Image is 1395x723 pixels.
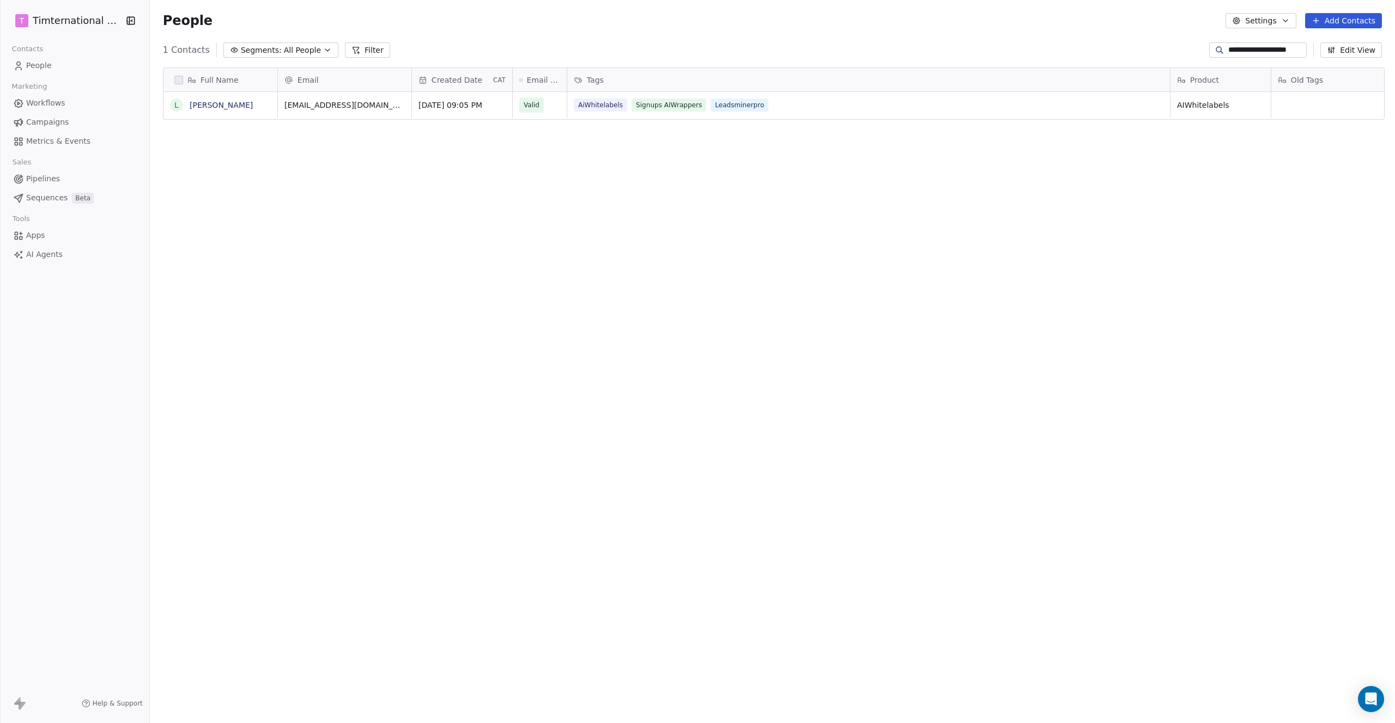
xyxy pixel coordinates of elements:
[711,99,768,112] span: Leadsminerpro
[7,78,52,95] span: Marketing
[9,246,141,264] a: AI Agents
[7,41,48,57] span: Contacts
[9,113,141,131] a: Campaigns
[284,100,405,111] span: [EMAIL_ADDRESS][DOMAIN_NAME]
[1291,75,1323,85] span: Old Tags
[418,100,506,111] span: [DATE] 09:05 PM
[163,13,213,29] span: People
[26,97,65,109] span: Workflows
[8,154,36,170] span: Sales
[82,699,143,708] a: Help & Support
[284,45,321,56] span: All People
[632,99,706,112] span: Signups AIWrappers
[513,68,567,91] div: Email Verification Status
[1177,100,1264,111] span: AIWhitelabels
[524,100,539,111] span: Valid
[201,75,239,85] span: Full Name
[20,15,25,26] span: T
[26,136,90,147] span: Metrics & Events
[9,189,141,207] a: SequencesBeta
[587,75,604,85] span: Tags
[1358,686,1384,712] div: Open Intercom Messenger
[1320,42,1382,58] button: Edit View
[72,193,94,204] span: Beta
[26,173,60,185] span: Pipelines
[26,249,63,260] span: AI Agents
[1170,68,1271,91] div: Product
[13,11,118,30] button: TTimternational B.V.
[9,94,141,112] a: Workflows
[9,226,141,244] a: Apps
[9,57,141,75] a: People
[493,76,506,84] span: CAT
[1305,13,1382,28] button: Add Contacts
[574,99,627,112] span: AiWhitelabels
[93,699,143,708] span: Help & Support
[26,117,69,128] span: Campaigns
[190,101,253,109] a: [PERSON_NAME]
[241,45,282,56] span: Segments:
[163,92,278,678] div: grid
[527,75,560,85] span: Email Verification Status
[9,170,141,188] a: Pipelines
[163,44,210,57] span: 1 Contacts
[26,192,68,204] span: Sequences
[26,60,52,71] span: People
[278,68,411,91] div: Email
[298,75,319,85] span: Email
[8,211,34,227] span: Tools
[345,42,390,58] button: Filter
[174,100,179,111] div: L
[163,68,277,91] div: Full Name
[567,68,1170,91] div: Tags
[9,132,141,150] a: Metrics & Events
[1190,75,1219,85] span: Product
[33,14,122,28] span: Timternational B.V.
[432,75,482,85] span: Created Date
[26,230,45,241] span: Apps
[1226,13,1296,28] button: Settings
[412,68,512,91] div: Created DateCAT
